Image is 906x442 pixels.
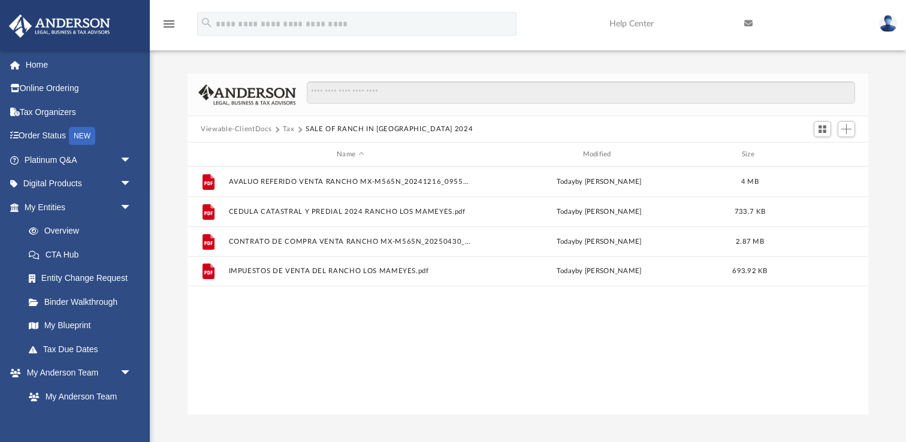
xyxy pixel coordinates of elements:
[228,149,472,160] div: Name
[478,207,721,217] div: by [PERSON_NAME]
[741,178,759,185] span: 4 MB
[8,195,150,219] a: My Entitiesarrow_drop_down
[162,17,176,31] i: menu
[557,178,575,185] span: today
[8,124,150,149] a: Order StatusNEW
[17,314,144,338] a: My Blueprint
[838,121,856,138] button: Add
[8,361,144,385] a: My Anderson Teamarrow_drop_down
[477,149,721,160] div: Modified
[188,166,868,415] div: grid
[557,238,575,245] span: today
[229,178,472,186] button: AVALUO REFERIDO VENTA RANCHO MX-M565N_20241216_095553.pdf
[120,361,144,386] span: arrow_drop_down
[478,266,721,277] div: by [PERSON_NAME]
[200,16,213,29] i: search
[726,149,774,160] div: Size
[162,23,176,31] a: menu
[478,177,721,187] div: by [PERSON_NAME]
[306,124,473,135] button: SALE OF RANCH IN [GEOGRAPHIC_DATA] 2024
[814,121,832,138] button: Switch to Grid View
[8,53,150,77] a: Home
[732,268,767,274] span: 693.92 KB
[17,290,150,314] a: Binder Walkthrough
[478,237,721,247] div: by [PERSON_NAME]
[120,195,144,220] span: arrow_drop_down
[8,172,150,196] a: Digital Productsarrow_drop_down
[5,14,114,38] img: Anderson Advisors Platinum Portal
[17,219,150,243] a: Overview
[735,208,765,215] span: 733.7 KB
[17,243,150,267] a: CTA Hub
[557,268,575,274] span: today
[69,127,95,145] div: NEW
[879,15,897,32] img: User Pic
[557,208,575,215] span: today
[17,337,150,361] a: Tax Due Dates
[229,208,472,216] button: CEDULA CATASTRAL Y PREDIAL 2024 RANCHO LOS MAMEYES.pdf
[229,238,472,246] button: CONTRATO DE COMPRA VENTA RANCHO MX-M565N_20250430_171757.pdf
[283,124,295,135] button: Tax
[193,149,223,160] div: id
[229,267,472,275] button: IMPUESTOS DE VENTA DEL RANCHO LOS MAMEYES.pdf
[8,148,150,172] a: Platinum Q&Aarrow_drop_down
[8,100,150,124] a: Tax Organizers
[17,267,150,290] a: Entity Change Request
[307,81,855,104] input: Search files and folders
[201,124,271,135] button: Viewable-ClientDocs
[8,77,150,101] a: Online Ordering
[120,172,144,196] span: arrow_drop_down
[779,149,863,160] div: id
[736,238,764,245] span: 2.87 MB
[120,148,144,172] span: arrow_drop_down
[17,385,138,408] a: My Anderson Team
